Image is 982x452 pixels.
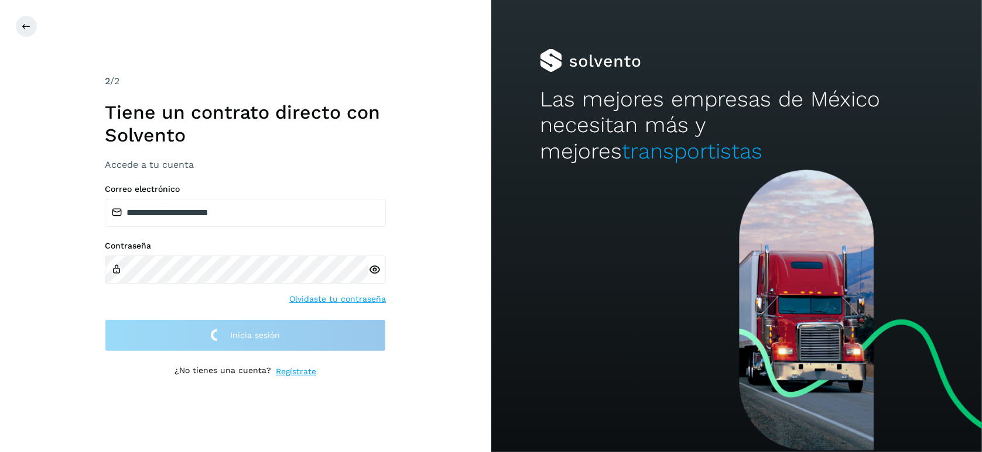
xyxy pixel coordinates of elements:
h3: Accede a tu cuenta [105,159,386,170]
label: Contraseña [105,241,386,251]
p: ¿No tienes una cuenta? [174,365,271,378]
h1: Tiene un contrato directo con Solvento [105,101,386,146]
label: Correo electrónico [105,184,386,194]
span: transportistas [622,139,762,164]
h2: Las mejores empresas de México necesitan más y mejores [540,87,933,164]
a: Olvidaste tu contraseña [289,293,386,305]
a: Regístrate [276,365,316,378]
button: Inicia sesión [105,319,386,351]
div: /2 [105,74,386,88]
span: Inicia sesión [230,331,280,339]
span: 2 [105,75,110,87]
